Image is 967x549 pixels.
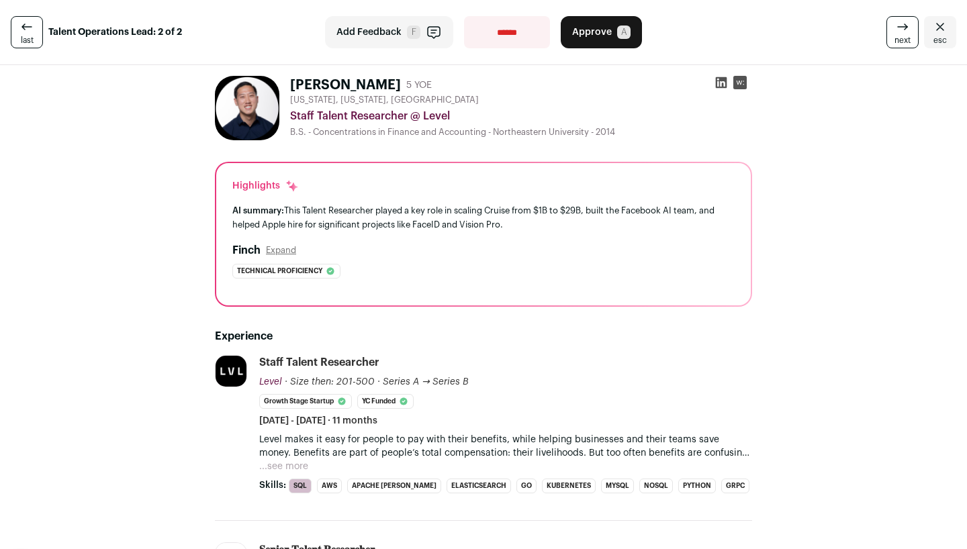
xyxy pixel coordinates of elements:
li: SQL [289,479,312,493]
h2: Experience [215,328,752,344]
button: Approve A [561,16,642,48]
span: Approve [572,26,612,39]
li: Elasticsearch [447,479,511,493]
h2: Finch [232,242,261,258]
li: Growth Stage Startup [259,394,352,409]
li: Apache [PERSON_NAME] [347,479,441,493]
div: Staff Talent Researcher @ Level [290,108,752,124]
img: 01ccf0517515d3bbf0dc9f4405277a7e769f98fa4c2b731bebd30edba5ce9e0f.jpg [216,356,246,387]
span: Level [259,377,282,387]
span: last [21,35,34,46]
a: Close [924,16,956,48]
a: last [11,16,43,48]
span: [US_STATE], [US_STATE], [GEOGRAPHIC_DATA] [290,95,479,105]
div: 5 YOE [406,79,432,92]
li: AWS [317,479,342,493]
div: B.S. - Concentrations in Finance and Accounting - Northeastern University - 2014 [290,127,752,138]
div: Staff Talent Researcher [259,355,379,370]
p: Level makes it easy for people to pay with their benefits, while helping businesses and their tea... [259,433,752,460]
span: next [894,35,911,46]
h1: [PERSON_NAME] [290,76,401,95]
button: Add Feedback F [325,16,453,48]
li: gRPC [721,479,749,493]
span: AI summary: [232,206,284,215]
li: Python [678,479,716,493]
span: · Size then: 201-500 [285,377,375,387]
li: YC Funded [357,394,414,409]
li: Kubernetes [542,479,596,493]
button: Expand [266,245,296,256]
li: NoSQL [639,479,673,493]
img: 9dab09c1b358ebc7e5fb43fbbd05c241d32d59749e5b4ae8a187cd99f594d1ed.jpg [215,76,279,140]
span: · [377,375,380,389]
span: Technical proficiency [237,264,322,278]
strong: Talent Operations Lead: 2 of 2 [48,26,182,39]
button: ...see more [259,460,308,473]
span: [DATE] - [DATE] · 11 months [259,414,377,428]
span: esc [933,35,947,46]
span: F [407,26,420,39]
li: MySQL [601,479,634,493]
li: Go [516,479,537,493]
span: Series A → Series B [383,377,469,387]
span: Add Feedback [336,26,402,39]
span: A [617,26,631,39]
div: This Talent Researcher played a key role in scaling Cruise from $1B to $29B, built the Facebook A... [232,203,735,232]
span: Skills: [259,479,286,492]
div: Highlights [232,179,299,193]
a: next [886,16,919,48]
